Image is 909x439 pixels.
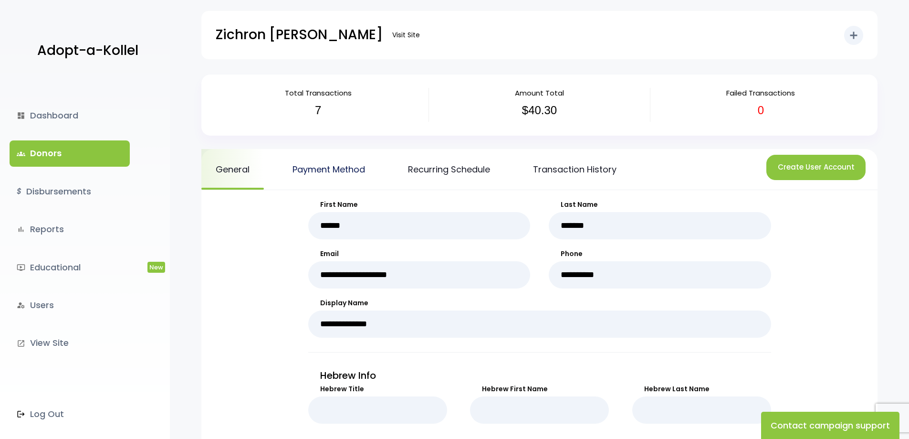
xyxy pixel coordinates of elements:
i: launch [17,339,25,348]
h3: 0 [658,104,864,118]
span: groups [17,150,25,158]
a: bar_chartReports [10,216,130,242]
a: $Disbursements [10,179,130,204]
button: Create User Account [766,155,866,180]
a: Payment Method [278,149,379,190]
a: Log Out [10,401,130,427]
i: $ [17,185,21,199]
a: General [201,149,264,190]
label: Hebrew Last Name [632,384,771,394]
label: Hebrew Title [308,384,447,394]
a: Recurring Schedule [394,149,504,190]
a: groupsDonors [10,140,130,166]
a: Adopt-a-Kollel [32,28,138,74]
p: Adopt-a-Kollel [37,39,138,63]
i: bar_chart [17,225,25,234]
label: Last Name [549,200,771,210]
span: Failed Transactions [726,88,795,98]
a: manage_accountsUsers [10,292,130,318]
a: ondemand_videoEducationalNew [10,255,130,280]
a: Transaction History [519,149,631,190]
i: manage_accounts [17,301,25,310]
label: First Name [308,200,531,210]
span: Amount Total [515,88,564,98]
a: Visit Site [387,26,425,44]
span: Total Transactions [285,88,352,98]
button: Contact campaign support [761,412,899,439]
label: Display Name [308,298,771,308]
i: add [848,30,859,41]
p: Hebrew Info [308,367,771,384]
a: dashboardDashboard [10,103,130,128]
label: Phone [549,249,771,259]
label: Hebrew First Name [470,384,609,394]
a: launchView Site [10,330,130,356]
label: Email [308,249,531,259]
p: Zichron [PERSON_NAME] [216,23,383,47]
span: New [147,262,165,273]
i: dashboard [17,111,25,120]
h3: $40.30 [436,104,643,118]
button: add [844,26,863,45]
h3: 7 [215,104,421,118]
i: ondemand_video [17,263,25,272]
